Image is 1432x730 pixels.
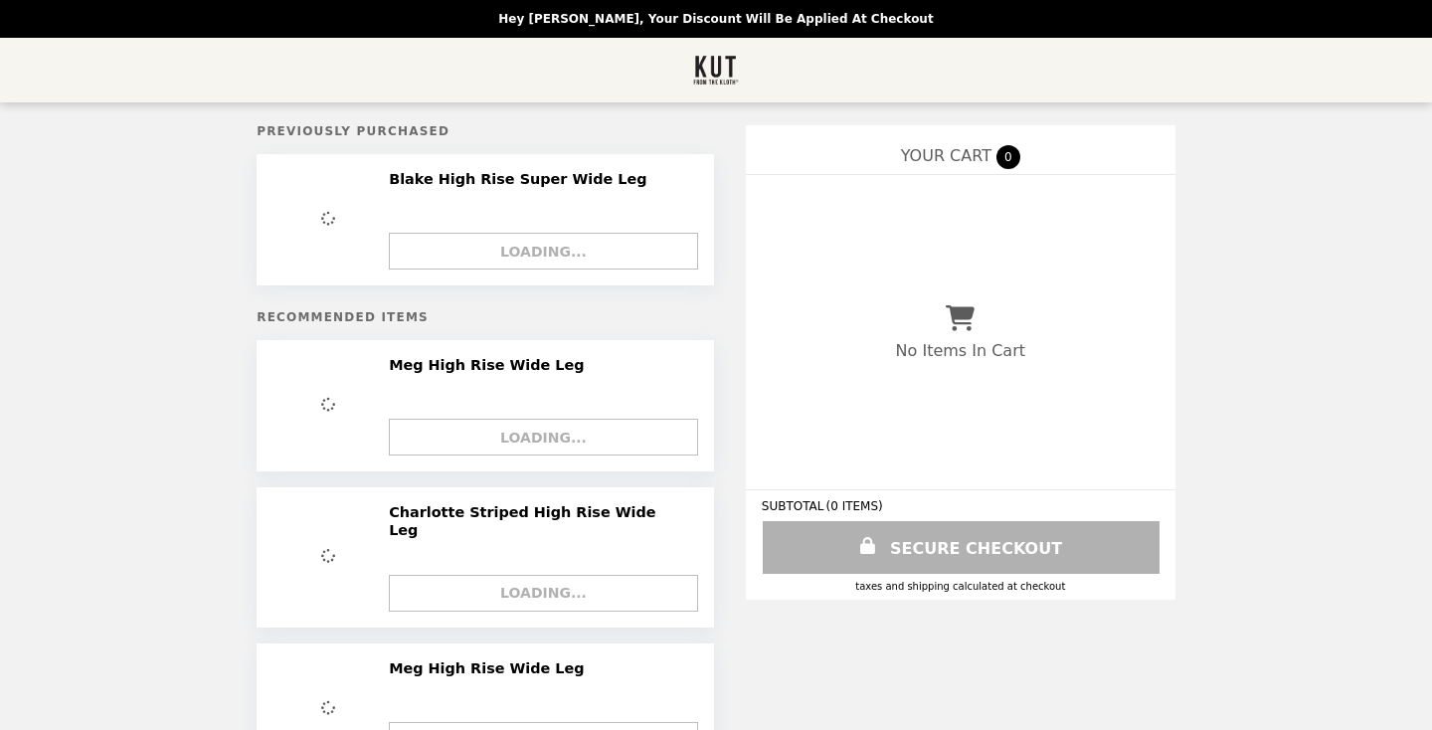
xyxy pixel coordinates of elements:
img: Brand Logo [693,50,740,91]
div: Taxes and Shipping calculated at checkout [762,581,1160,592]
h2: Meg High Rise Wide Leg [389,356,592,374]
p: No Items In Cart [896,341,1025,360]
span: ( 0 ITEMS ) [826,499,883,513]
span: SUBTOTAL [762,499,826,513]
h2: Blake High Rise Super Wide Leg [389,170,654,188]
span: 0 [996,145,1020,169]
h2: Meg High Rise Wide Leg [389,659,592,677]
span: YOUR CART [901,146,991,165]
p: Hey [PERSON_NAME], your discount will be applied at checkout [498,12,933,26]
h5: Recommended Items [257,310,714,324]
h2: Charlotte Striped High Rise Wide Leg [389,503,690,540]
h5: Previously Purchased [257,124,714,138]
